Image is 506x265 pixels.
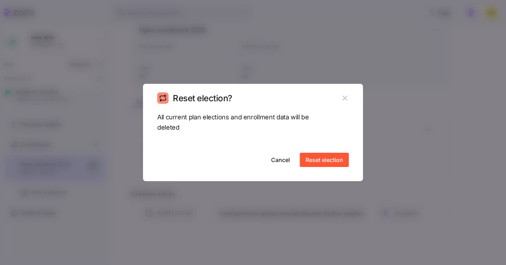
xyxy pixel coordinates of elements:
span: All current plan elections and enrollment data will be deleted [157,112,310,133]
button: Cancel [265,153,296,167]
button: Reset election [300,153,349,167]
span: Reset election [306,156,343,164]
h1: Reset election? [173,93,232,104]
span: Cancel [271,156,290,164]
